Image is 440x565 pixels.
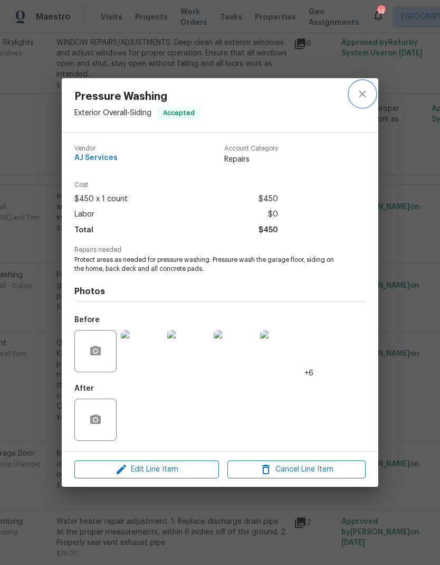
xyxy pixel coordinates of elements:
[350,81,375,107] button: close
[231,463,362,476] span: Cancel Line Item
[74,192,128,207] span: $450 x 1 count
[74,154,118,162] span: AJ Services
[74,385,94,392] h5: After
[227,460,366,479] button: Cancel Line Item
[224,154,278,165] span: Repairs
[259,192,278,207] span: $450
[74,91,200,102] span: Pressure Washing
[74,286,366,297] h4: Photos
[377,6,385,17] div: 14
[78,463,216,476] span: Edit Line Item
[74,145,118,152] span: Vendor
[74,109,151,117] span: Exterior Overall - Siding
[74,182,278,189] span: Cost
[304,368,313,379] span: +6
[74,256,337,274] span: Protect areas as needed for pressure washing. Pressure wash the garage floor, siding on the home,...
[259,223,278,238] span: $450
[74,223,93,238] span: Total
[159,108,199,118] span: Accepted
[224,145,278,152] span: Account Category
[74,207,94,222] span: Labor
[268,207,278,222] span: $0
[74,460,219,479] button: Edit Line Item
[74,316,100,324] h5: Before
[74,247,366,253] span: Repairs needed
